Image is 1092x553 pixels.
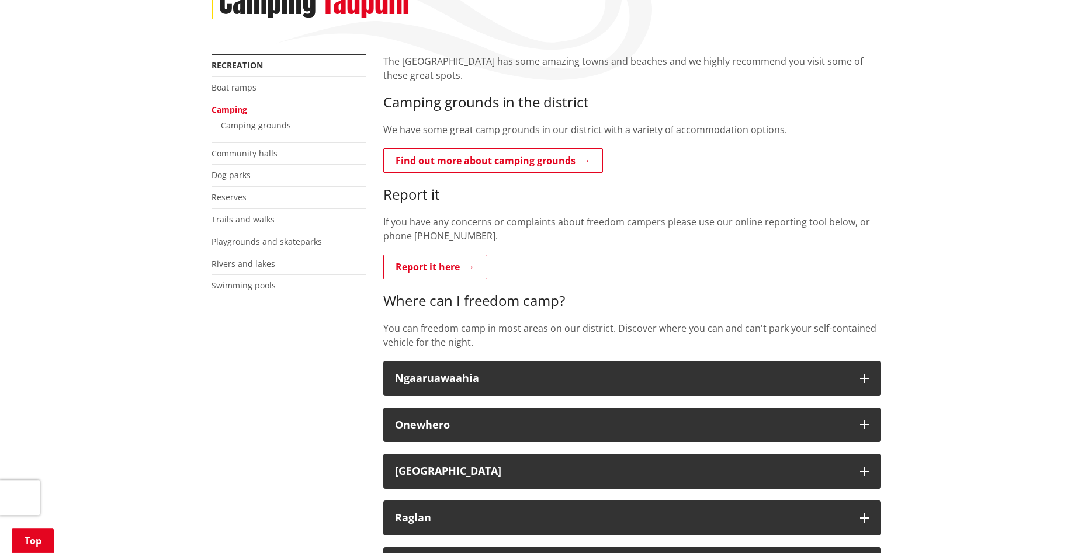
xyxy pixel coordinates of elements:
a: Recreation [212,60,263,71]
a: Reserves [212,192,247,203]
a: Report it here [383,255,487,279]
a: Boat ramps [212,82,256,93]
a: Top [12,528,54,553]
button: [GEOGRAPHIC_DATA] [383,454,881,489]
iframe: Messenger Launcher [1038,504,1080,546]
button: Ngaaruawaahia [383,361,881,396]
button: Raglan [383,500,881,535]
p: The [GEOGRAPHIC_DATA] has some amazing towns and beaches and we highly recommend you visit some o... [383,54,881,82]
a: Find out more about camping grounds [383,148,603,173]
a: Trails and walks [212,214,275,225]
a: Playgrounds and skateparks [212,236,322,247]
a: Camping [212,104,247,115]
div: Raglan [395,512,848,524]
button: Onewhero [383,408,881,443]
a: Dog parks [212,169,251,180]
div: Onewhero [395,419,848,431]
h3: Report it [383,186,881,203]
div: [GEOGRAPHIC_DATA] [395,465,848,477]
a: Swimming pools [212,280,276,291]
p: You can freedom camp in most areas on our district. Discover where you can and can't park your se... [383,321,881,349]
a: Camping grounds [221,120,291,131]
h3: Where can I freedom camp? [383,293,881,309]
p: If you have any concerns or complaints about freedom campers please use our online reporting tool... [383,215,881,243]
h3: Camping grounds in the district [383,94,881,111]
a: Community halls [212,148,278,159]
div: Ngaaruawaahia [395,373,848,384]
p: We have some great camp grounds in our district with a variety of accommodation options. [383,123,881,137]
a: Rivers and lakes [212,258,275,269]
